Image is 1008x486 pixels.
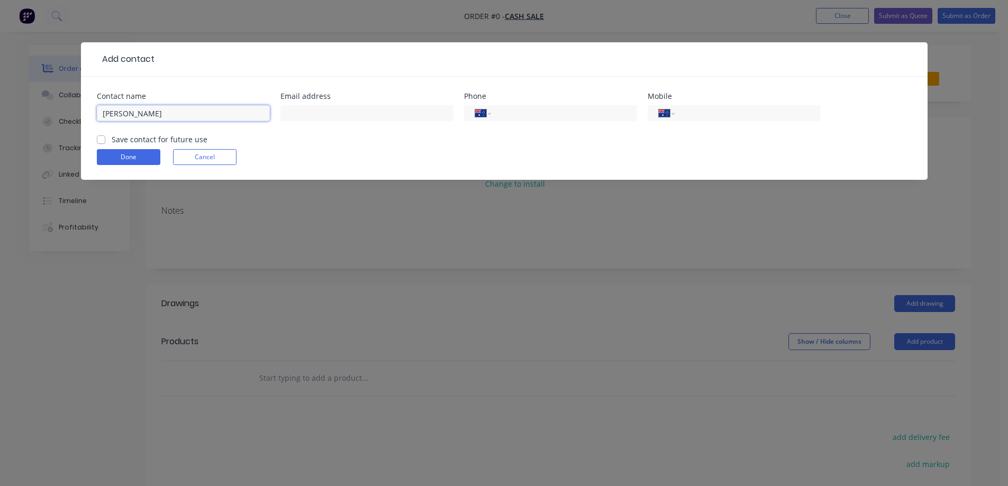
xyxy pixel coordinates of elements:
[97,149,160,165] button: Done
[464,93,637,100] div: Phone
[648,93,821,100] div: Mobile
[280,93,453,100] div: Email address
[173,149,237,165] button: Cancel
[97,93,270,100] div: Contact name
[112,134,207,145] label: Save contact for future use
[97,53,155,66] div: Add contact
